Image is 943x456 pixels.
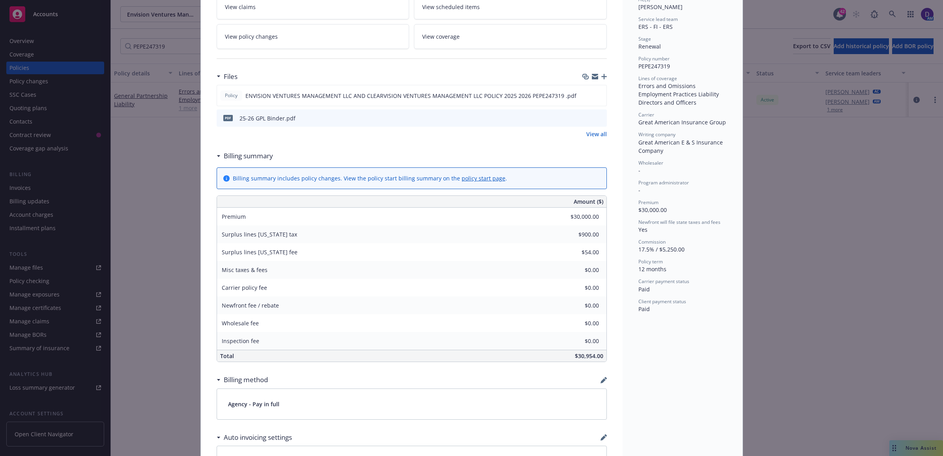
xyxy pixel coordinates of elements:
span: Renewal [638,43,661,50]
a: View coverage [414,24,607,49]
h3: Billing method [224,375,268,385]
span: Great American E & S Insurance Company [638,139,724,154]
span: 12 months [638,265,666,273]
h3: Billing summary [224,151,273,161]
span: View scheduled items [422,3,480,11]
span: Wholesaler [638,160,663,166]
div: Billing summary includes policy changes. View the policy start billing summary on the . [233,174,507,182]
input: 0.00 [552,246,604,258]
button: download file [584,92,590,100]
span: Carrier payment status [638,278,689,285]
input: 0.00 [552,300,604,312]
span: Writing company [638,131,675,138]
span: Great American Insurance Group [638,118,726,126]
div: Agency - Pay in full [217,389,606,419]
span: Paid [638,285,650,293]
span: Paid [638,305,650,313]
span: View claims [225,3,256,11]
a: View all [586,130,607,138]
span: - [638,186,640,194]
span: Lines of coverage [638,75,677,82]
span: Client payment status [638,298,686,305]
span: Premium [222,213,246,220]
span: Policy number [638,55,670,62]
a: policy start page [462,175,505,182]
div: 25-26 GPL Binder.pdf [239,114,296,122]
span: Surplus lines [US_STATE] tax [222,231,297,238]
input: 0.00 [552,229,604,240]
div: Billing summary [217,151,273,161]
span: Total [220,352,234,360]
span: - [638,167,640,174]
input: 0.00 [552,264,604,276]
span: [PERSON_NAME] [638,3,683,11]
span: Policy [223,92,239,99]
input: 0.00 [552,211,604,223]
div: Employment Practices Liability [638,90,727,98]
input: 0.00 [552,282,604,294]
span: Amount ($) [574,197,603,206]
span: $30,000.00 [638,206,667,214]
span: PEPE247319 [638,62,670,70]
span: pdf [223,115,233,121]
span: Policy term [638,258,663,265]
span: Misc taxes & fees [222,266,268,274]
span: Stage [638,36,651,42]
span: Premium [638,199,659,206]
div: Billing method [217,375,268,385]
div: Directors and Officers [638,98,727,107]
span: Inspection fee [222,337,259,345]
button: preview file [596,92,603,100]
span: Commission [638,238,666,245]
button: download file [584,114,590,122]
button: preview file [597,114,604,122]
span: Program administrator [638,179,689,186]
span: Carrier [638,111,654,118]
span: View policy changes [225,32,278,41]
div: Errors and Omissions [638,82,727,90]
input: 0.00 [552,335,604,347]
span: Carrier policy fee [222,284,267,291]
span: Surplus lines [US_STATE] fee [222,248,297,256]
span: ERS - FI - ERS [638,23,673,30]
div: Auto invoicing settings [217,432,292,443]
span: Service lead team [638,16,678,23]
span: Newfront fee / rebate [222,302,279,309]
span: 17.5% / $5,250.00 [638,246,685,253]
span: View coverage [422,32,460,41]
div: Files [217,71,238,82]
input: 0.00 [552,317,604,329]
h3: Auto invoicing settings [224,432,292,443]
span: Newfront will file state taxes and fees [638,219,720,225]
span: Yes [638,226,647,233]
span: ENVISION VENTURES MANAGEMENT LLC AND CLEARVISION VENTURES MANAGEMENT LLC POLICY 2025 2026 PEPE247... [245,92,576,100]
a: View policy changes [217,24,410,49]
h3: Files [224,71,238,82]
span: Wholesale fee [222,319,259,327]
span: $30,954.00 [575,352,603,360]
